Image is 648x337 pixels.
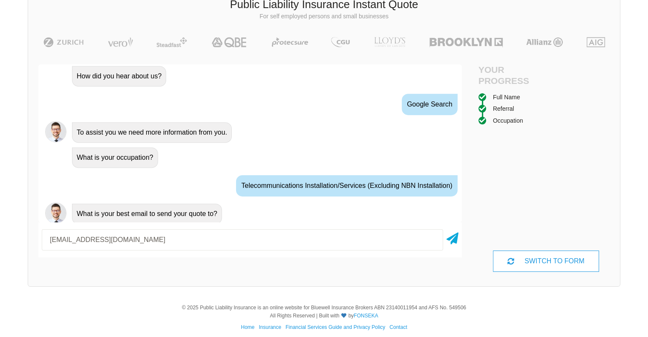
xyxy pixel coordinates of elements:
[42,229,443,251] input: Your email
[259,324,281,330] a: Insurance
[35,12,613,21] p: For self employed persons and small businesses
[45,202,66,224] img: Chatbot | PLI
[153,37,190,47] img: Steadfast | Public Liability Insurance
[236,175,457,196] div: Telecommunications Installation/Services (Excluding NBN Installation)
[268,37,311,47] img: Protecsure | Public Liability Insurance
[402,94,458,115] div: Google Search
[72,147,158,168] div: What is your occupation?
[328,37,353,47] img: CGU | Public Liability Insurance
[207,37,253,47] img: QBE | Public Liability Insurance
[493,104,514,113] div: Referral
[389,324,407,330] a: Contact
[426,37,506,47] img: Brooklyn | Public Liability Insurance
[241,324,254,330] a: Home
[583,37,608,47] img: AIG | Public Liability Insurance
[104,37,137,47] img: Vero | Public Liability Insurance
[45,121,66,142] img: Chatbot | PLI
[522,37,567,47] img: Allianz | Public Liability Insurance
[72,122,232,143] div: To assist you we need more information from you.
[478,64,546,86] h4: Your Progress
[493,92,520,102] div: Full Name
[493,251,599,272] div: SWITCH TO FORM
[40,37,88,47] img: Zurich | Public Liability Insurance
[72,204,222,224] div: What is your best email to send your quote to?
[285,324,385,330] a: Financial Services Guide and Privacy Policy
[493,116,523,125] div: Occupation
[369,37,410,47] img: LLOYD's | Public Liability Insurance
[354,313,378,319] a: FONSEKA
[72,66,166,86] div: How did you hear about us?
